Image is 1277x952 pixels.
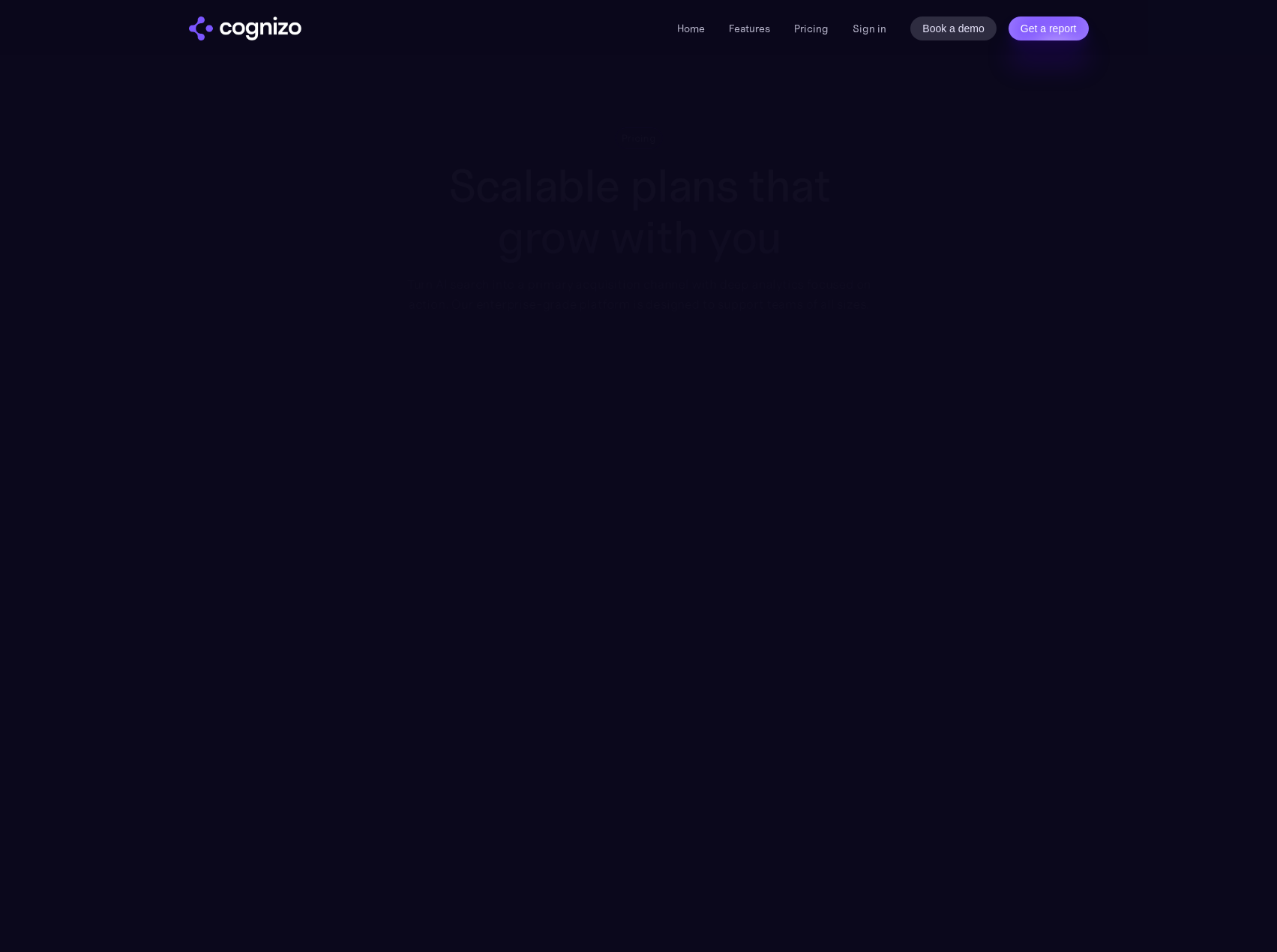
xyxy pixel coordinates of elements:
div: Pricing [622,131,656,145]
a: Sign in [853,19,886,37]
a: Pricing [794,22,829,35]
a: home [189,16,301,40]
img: cognizo logo [189,16,301,40]
div: Turn AI search into a primary acquisition channel with deep analytics focused on action. Our ente... [396,274,881,314]
a: Home [677,22,705,35]
a: Get a report [1009,16,1089,40]
a: Features [729,22,770,35]
h1: Scalable plans that grow with you [396,160,881,263]
a: Book a demo [910,16,997,40]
